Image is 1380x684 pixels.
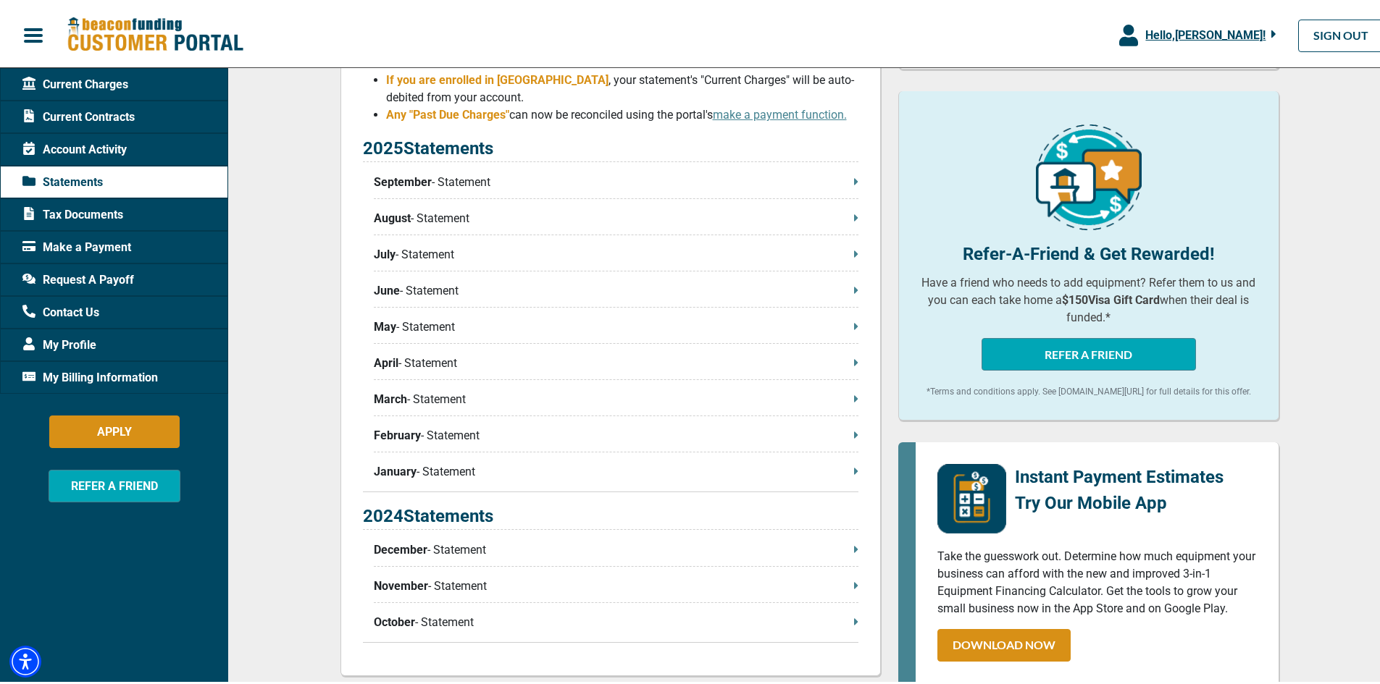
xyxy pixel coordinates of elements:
[509,105,847,119] span: can now be reconciled using the portal's
[374,279,400,297] span: June
[1062,290,1160,304] b: $150 Visa Gift Card
[1036,122,1142,227] img: refer-a-friend-icon.png
[374,611,858,628] p: - Statement
[9,643,41,675] div: Accessibility Menu
[374,460,858,478] p: - Statement
[22,138,127,156] span: Account Activity
[22,269,134,286] span: Request A Payoff
[22,171,103,188] span: Statements
[374,388,407,405] span: March
[22,203,123,221] span: Tax Documents
[374,352,858,369] p: - Statement
[374,539,427,556] span: December
[374,424,421,442] span: February
[937,461,1006,531] img: mobile-app-logo.png
[937,545,1257,615] p: Take the guesswork out. Determine how much equipment your business can afford with the new and im...
[374,316,858,333] p: - Statement
[22,236,131,253] span: Make a Payment
[374,207,858,224] p: - Statement
[921,382,1257,395] p: *Terms and conditions apply. See [DOMAIN_NAME][URL] for full details for this offer.
[374,243,858,261] p: - Statement
[374,539,858,556] p: - Statement
[67,14,243,51] img: Beacon Funding Customer Portal Logo
[374,460,417,478] span: January
[1015,461,1224,487] p: Instant Payment Estimates
[374,171,858,188] p: - Statement
[374,388,858,405] p: - Statement
[386,105,509,119] span: Any "Past Due Charges"
[386,70,609,84] span: If you are enrolled in [GEOGRAPHIC_DATA]
[22,301,99,318] span: Contact Us
[374,611,415,628] span: October
[374,207,411,224] span: August
[363,500,858,527] p: 2024 Statements
[374,171,432,188] span: September
[937,626,1071,659] a: DOWNLOAD NOW
[713,105,847,119] a: make a payment function.
[374,575,858,592] p: - Statement
[49,467,180,499] button: REFER A FRIEND
[921,271,1257,324] p: Have a friend who needs to add equipment? Refer them to us and you can each take home a when thei...
[386,70,854,101] span: , your statement's "Current Charges" will be auto-debited from your account.
[374,243,396,261] span: July
[374,316,396,333] span: May
[1145,25,1266,39] span: Hello, [PERSON_NAME] !
[982,335,1196,368] button: REFER A FRIEND
[374,352,398,369] span: April
[374,424,858,442] p: - Statement
[1015,487,1224,513] p: Try Our Mobile App
[22,366,158,384] span: My Billing Information
[921,238,1257,264] p: Refer-A-Friend & Get Rewarded!
[22,106,135,123] span: Current Contracts
[374,279,858,297] p: - Statement
[374,575,428,592] span: November
[22,73,128,90] span: Current Charges
[49,413,180,445] button: APPLY
[22,334,96,351] span: My Profile
[363,132,858,159] p: 2025 Statements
